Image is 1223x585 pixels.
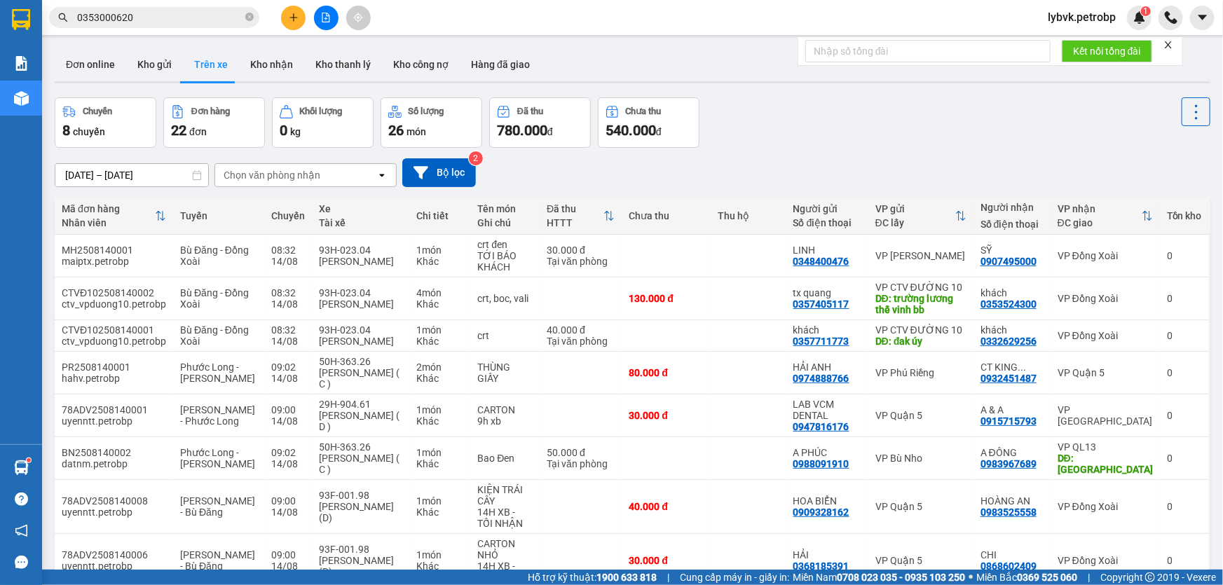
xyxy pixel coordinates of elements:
[180,245,249,267] span: Bù Đăng - Đồng Xoài
[180,210,257,221] div: Tuyến
[1051,198,1160,235] th: Toggle SortBy
[1017,572,1077,583] strong: 0369 525 060
[478,560,533,583] div: 14H XB - CHIỀU TỐI NHẬN HÀNG
[793,287,861,298] div: tx quang
[409,106,444,116] div: Số lượng
[290,126,301,137] span: kg
[547,447,615,458] div: 50.000 đ
[15,556,28,569] span: message
[271,458,305,469] div: 14/08
[417,336,464,347] div: Khác
[62,447,166,458] div: BN2508140002
[1165,11,1177,24] img: phone-icon
[1058,441,1153,453] div: VP QL13
[58,13,68,22] span: search
[981,447,1044,458] div: A ĐÔNG
[981,336,1037,347] div: 0332629256
[417,210,464,221] div: Chi tiết
[271,256,305,267] div: 14/08
[793,256,849,267] div: 0348400476
[547,324,615,336] div: 40.000 đ
[319,555,403,577] div: [PERSON_NAME] (D)
[981,549,1044,560] div: CHI
[478,203,533,214] div: Tên món
[875,324,966,336] div: VP CTV ĐƯỜNG 10
[319,336,403,347] div: [PERSON_NAME]
[478,453,533,464] div: Bao Đen
[189,126,207,137] span: đơn
[793,495,861,507] div: HOA BIỂN
[1167,250,1202,261] div: 0
[606,122,656,139] span: 540.000
[793,324,861,336] div: khách
[319,217,403,228] div: Tài xế
[629,293,703,304] div: 130.000 đ
[1190,6,1215,30] button: caret-down
[1088,570,1090,585] span: |
[319,298,403,310] div: [PERSON_NAME]
[388,122,404,139] span: 26
[281,6,306,30] button: plus
[271,287,305,298] div: 08:32
[1167,410,1202,421] div: 0
[478,330,533,341] div: crt
[629,501,703,512] div: 40.000 đ
[981,560,1037,572] div: 0868602409
[180,287,249,310] span: Bù Đăng - Đồng Xoài
[478,217,533,228] div: Ghi chú
[319,441,403,453] div: 50H-363.26
[62,256,166,267] div: maiptx.petrobp
[271,447,305,458] div: 09:02
[981,287,1044,298] div: khách
[271,507,305,518] div: 14/08
[62,203,155,214] div: Mã đơn hàng
[271,210,305,221] div: Chuyến
[1058,293,1153,304] div: VP Đồng Xoài
[321,13,331,22] span: file-add
[402,158,476,187] button: Bộ lọc
[540,198,622,235] th: Toggle SortBy
[478,293,533,304] div: crt, boc, vali
[793,336,849,347] div: 0357711773
[126,48,183,81] button: Kho gửi
[406,126,426,137] span: món
[271,415,305,427] div: 14/08
[417,415,464,427] div: Khác
[547,458,615,469] div: Tại văn phòng
[875,501,966,512] div: VP Quận 5
[875,555,966,566] div: VP Quận 5
[478,239,533,250] div: crt đen
[300,106,343,116] div: Khối lượng
[62,298,166,310] div: ctv_vpduong10.petrobp
[62,217,155,228] div: Nhân viên
[62,495,166,507] div: 78ADV2508140008
[180,495,255,518] span: [PERSON_NAME] - Bù Đăng
[62,287,166,298] div: CTVĐ102508140002
[417,549,464,560] div: 1 món
[478,404,533,415] div: CARTON
[62,336,166,347] div: ctv_vpduong10.petrobp
[793,560,849,572] div: 0368185391
[478,250,533,273] div: TỚI BÁO KHÁCH
[417,324,464,336] div: 1 món
[837,572,965,583] strong: 0708 023 035 - 0935 103 250
[319,324,403,336] div: 93H-023.04
[27,458,31,462] sup: 1
[478,507,533,529] div: 14H XB - TỐI NHẬN
[180,549,255,572] span: [PERSON_NAME] - Bù Đăng
[417,362,464,373] div: 2 món
[460,48,541,81] button: Hàng đã giao
[981,507,1037,518] div: 0983525558
[875,453,966,464] div: VP Bù Nho
[376,170,388,181] svg: open
[62,549,166,560] div: 78ADV2508140006
[271,549,305,560] div: 09:00
[319,490,403,501] div: 93F-001.98
[981,415,1037,427] div: 0915715793
[1145,572,1155,582] span: copyright
[1058,250,1153,261] div: VP Đồng Xoài
[478,362,533,384] div: THÙNG GIẤY
[1133,11,1146,24] img: icon-new-feature
[981,458,1037,469] div: 0983967689
[875,217,955,228] div: ĐC lấy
